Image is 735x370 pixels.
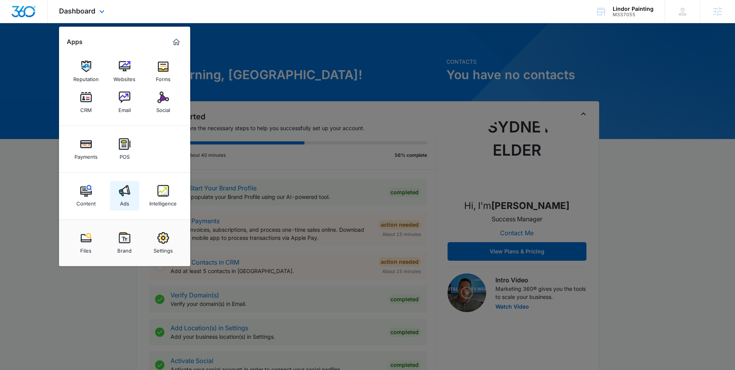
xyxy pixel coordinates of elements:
[110,181,139,210] a: Ads
[12,20,19,26] img: website_grey.svg
[113,72,135,82] div: Websites
[77,45,83,51] img: tab_keywords_by_traffic_grey.svg
[149,57,178,86] a: Forms
[74,150,98,160] div: Payments
[156,103,170,113] div: Social
[149,197,177,207] div: Intelligence
[29,46,69,51] div: Domain Overview
[80,103,92,113] div: CRM
[73,72,99,82] div: Reputation
[80,244,91,254] div: Files
[110,57,139,86] a: Websites
[71,134,101,164] a: Payments
[149,88,178,117] a: Social
[21,45,27,51] img: tab_domain_overview_orange.svg
[59,7,95,15] span: Dashboard
[613,12,654,17] div: account id
[154,244,173,254] div: Settings
[12,12,19,19] img: logo_orange.svg
[71,57,101,86] a: Reputation
[71,88,101,117] a: CRM
[71,228,101,258] a: Files
[110,88,139,117] a: Email
[67,38,83,46] h2: Apps
[76,197,96,207] div: Content
[120,197,129,207] div: Ads
[85,46,130,51] div: Keywords by Traffic
[71,181,101,210] a: Content
[118,103,131,113] div: Email
[22,12,38,19] div: v 4.0.25
[117,244,132,254] div: Brand
[20,20,85,26] div: Domain: [DOMAIN_NAME]
[149,228,178,258] a: Settings
[613,6,654,12] div: account name
[110,134,139,164] a: POS
[156,72,171,82] div: Forms
[149,181,178,210] a: Intelligence
[110,228,139,258] a: Brand
[120,150,130,160] div: POS
[170,36,182,48] a: Marketing 360® Dashboard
